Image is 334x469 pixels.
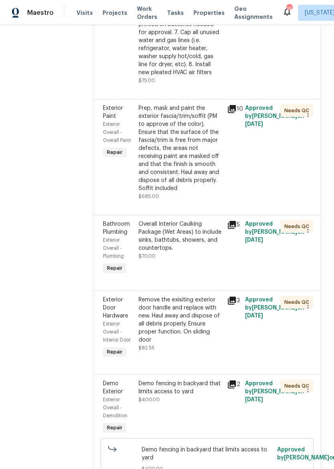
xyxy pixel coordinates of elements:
[139,346,155,350] span: $82.55
[284,382,312,390] span: Needs QC
[245,313,263,319] span: [DATE]
[286,5,292,13] div: 19
[227,104,240,114] div: 10
[245,121,263,127] span: [DATE]
[103,381,123,394] span: Demo Exterior
[227,296,240,305] div: 3
[139,296,223,344] div: Remove the exisiting exterior door handle and replace with new. Haul away and dispose of all debr...
[139,78,155,83] span: $75.00
[103,321,131,342] span: Exterior Overall - Interior Door
[245,105,304,127] span: Approved by [PERSON_NAME] on
[245,237,263,243] span: [DATE]
[139,220,223,252] div: Overall Interior Caulking Package (Wet Areas) to include sinks, bathtubs, showers, and countertops.
[27,9,54,17] span: Maestro
[245,381,304,402] span: Approved by [PERSON_NAME] on
[284,222,312,230] span: Needs QC
[227,380,240,389] div: 2
[139,104,223,192] div: Prep, mask and paint the exterior fascia/trim/soffit (PM to approve of the color). Ensure that th...
[137,5,157,21] span: Work Orders
[139,380,223,396] div: Demo fencing in backyard that limits access to yard
[104,348,126,356] span: Repair
[227,220,240,230] div: 5
[193,9,225,17] span: Properties
[103,9,127,17] span: Projects
[284,107,312,115] span: Needs QC
[142,446,272,462] span: Demo fencing in backyard that limits access to yard
[245,297,304,319] span: Approved by [PERSON_NAME] on
[104,264,126,272] span: Repair
[284,298,312,306] span: Needs QC
[104,148,126,156] span: Repair
[76,9,93,17] span: Visits
[103,122,131,143] span: Exterior Overall - Overall Paint
[139,254,155,259] span: $70.00
[245,397,263,402] span: [DATE]
[103,105,123,119] span: Exterior Paint
[103,221,130,235] span: Bathroom Plumbing
[245,221,304,243] span: Approved by [PERSON_NAME] on
[103,238,124,259] span: Exterior Overall - Plumbing
[139,397,160,402] span: $400.00
[139,194,159,199] span: $685.00
[234,5,273,21] span: Geo Assignments
[103,397,127,418] span: Exterior Overall - Demolition
[167,10,184,16] span: Tasks
[103,297,128,319] span: Exterior Door Hardware
[104,424,126,432] span: Repair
